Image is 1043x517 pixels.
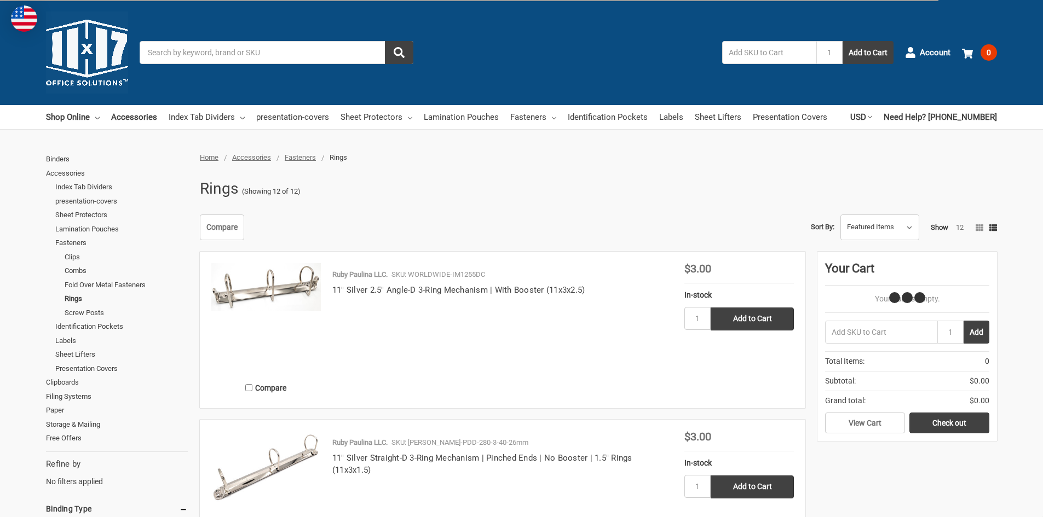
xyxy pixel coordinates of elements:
[46,375,188,390] a: Clipboards
[684,457,794,469] div: In-stock
[140,41,413,64] input: Search by keyword, brand or SKU
[684,289,794,301] div: In-stock
[985,356,989,367] span: 0
[684,430,711,443] span: $3.00
[65,306,188,320] a: Screw Posts
[825,293,989,305] p: Your Cart Is Empty.
[825,259,989,286] div: Your Cart
[332,285,585,295] a: 11" Silver 2.5" Angle-D 3-Ring Mechanism | With Booster (11x3x2.5)
[330,153,347,161] span: Rings
[391,437,528,448] p: SKU: [PERSON_NAME]-PDD-280-3-40-26mm
[232,153,271,161] a: Accessories
[753,105,827,129] a: Presentation Covers
[65,278,188,292] a: Fold Over Metal Fasteners
[332,453,632,475] a: 11" Silver Straight-D 3-Ring Mechanism | Pinched Ends | No Booster | 1.5" Rings (11x3x1.5)
[46,458,188,470] h5: Refine by
[200,214,244,241] a: Compare
[65,250,188,264] a: Clips
[169,105,245,129] a: Index Tab Dividers
[711,475,794,498] input: Add to Cart
[46,105,100,129] a: Shop Online
[46,417,188,432] a: Storage & Mailing
[55,334,188,348] a: Labels
[711,307,794,330] input: Add to Cart
[242,186,301,197] span: (Showing 12 of 12)
[55,208,188,222] a: Sheet Protectors
[722,41,816,64] input: Add SKU to Cart
[211,431,321,501] img: 11" Silver Straight-D 3-Ring Mechanism | Pinched Ends | No Booster | 1.5" Rings (11x3x1.5)
[909,413,989,433] a: Check out
[285,153,316,161] a: Fasteners
[931,223,948,231] span: Show
[956,223,964,231] a: 12
[964,321,989,344] button: Add
[55,320,188,334] a: Identification Pockets
[825,413,905,433] a: View Cart
[46,502,188,515] h5: Binding Type
[55,236,188,250] a: Fasteners
[843,41,894,64] button: Add to Cart
[684,262,711,275] span: $3.00
[424,105,499,129] a: Lamination Pouches
[825,356,865,367] span: Total Items:
[695,105,741,129] a: Sheet Lifters
[659,105,683,129] a: Labels
[55,362,188,376] a: Presentation Covers
[920,47,950,59] span: Account
[332,437,388,448] p: Ruby Paulina LLC.
[211,263,321,310] img: 11" Silver 2.5" Angle-D 3-Ring Mechanism | With Booster (11x3x2.5)
[46,166,188,181] a: Accessories
[568,105,648,129] a: Identification Pockets
[46,152,188,166] a: Binders
[811,219,834,235] label: Sort By:
[55,180,188,194] a: Index Tab Dividers
[200,153,218,161] a: Home
[256,105,329,129] a: presentation-covers
[211,379,321,397] label: Compare
[510,105,556,129] a: Fasteners
[65,292,188,306] a: Rings
[905,38,950,67] a: Account
[211,263,321,373] a: 11" Silver 2.5" Angle-D 3-Ring Mechanism | With Booster (11x3x2.5)
[825,375,856,387] span: Subtotal:
[11,5,37,32] img: duty and tax information for United States
[46,11,128,94] img: 11x17.com
[825,321,937,344] input: Add SKU to Cart
[970,395,989,406] span: $0.00
[884,105,997,129] a: Need Help? [PHONE_NUMBER]
[332,269,388,280] p: Ruby Paulina LLC.
[46,431,188,445] a: Free Offers
[970,375,989,387] span: $0.00
[111,105,157,129] a: Accessories
[55,347,188,362] a: Sheet Lifters
[962,38,997,67] a: 0
[850,105,872,129] a: USD
[341,105,412,129] a: Sheet Protectors
[245,384,252,391] input: Compare
[391,269,485,280] p: SKU: WORLDWIDE-IM1255DC
[981,44,997,61] span: 0
[46,403,188,417] a: Paper
[46,390,188,404] a: Filing Systems
[46,458,188,487] div: No filters applied
[55,194,188,208] a: presentation-covers
[825,395,866,406] span: Grand total:
[55,222,188,236] a: Lamination Pouches
[65,264,188,278] a: Combs
[200,175,238,203] h1: Rings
